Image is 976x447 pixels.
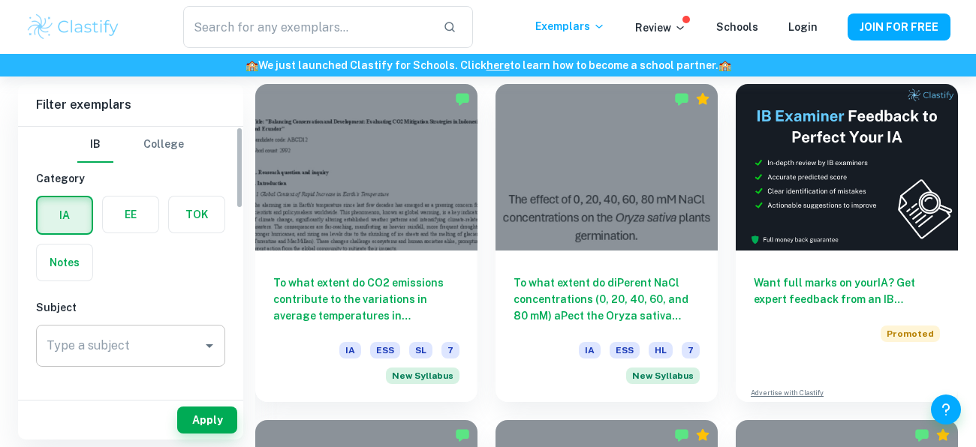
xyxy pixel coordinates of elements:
a: Schools [716,21,758,33]
button: Open [199,335,220,356]
button: Help and Feedback [931,394,961,424]
span: HL [649,342,673,358]
span: Promoted [881,325,940,342]
h6: Filter exemplars [18,84,243,126]
button: College [143,127,184,163]
div: Premium [695,91,710,106]
h6: Category [36,170,225,187]
img: Clastify logo [26,12,121,42]
div: Premium [695,427,710,442]
button: JOIN FOR FREE [848,13,950,40]
a: Want full marks on yourIA? Get expert feedback from an IB examiner!PromotedAdvertise with Clastify [736,84,958,402]
button: IB [77,127,113,163]
div: Starting from the May 2026 session, the ESS IA requirements have changed. We created this exempla... [386,367,459,384]
span: ESS [610,342,640,358]
button: IA [38,197,92,233]
span: IA [579,342,601,358]
img: Marked [455,427,470,442]
span: 7 [441,342,459,358]
div: Filter type choice [77,127,184,163]
div: Premium [935,427,950,442]
button: EE [103,196,158,232]
span: New Syllabus [386,367,459,384]
h6: Subject [36,299,225,316]
img: Thumbnail [736,84,958,250]
span: ESS [370,342,400,358]
p: Review [635,19,686,36]
h6: We just launched Clastify for Schools. Click to learn how to become a school partner. [3,57,973,73]
button: Notes [37,244,92,280]
img: Marked [914,427,929,442]
a: here [486,59,510,71]
span: New Syllabus [626,367,700,384]
a: Login [788,21,818,33]
input: Search for any exemplars... [183,6,431,48]
img: Marked [674,91,689,106]
h6: Want full marks on your IA ? Get expert feedback from an IB examiner! [754,274,940,307]
span: 7 [682,342,700,358]
h6: Criteria [36,391,225,407]
button: TOK [169,196,224,232]
div: Starting from the May 2026 session, the ESS IA requirements have changed. We created this exempla... [626,367,700,384]
h6: To what extent do CO2 emissions contribute to the variations in average temperatures in [GEOGRAPH... [273,274,459,324]
p: Exemplars [535,18,605,34]
span: 🏫 [246,59,258,71]
a: To what extent do diPerent NaCl concentrations (0, 20, 40, 60, and 80 mM) aPect the Oryza sativa ... [496,84,718,402]
span: SL [409,342,432,358]
button: Apply [177,406,237,433]
span: IA [339,342,361,358]
span: 🏫 [718,59,731,71]
img: Marked [455,91,470,106]
img: Marked [674,427,689,442]
a: Advertise with Clastify [751,388,824,398]
h6: To what extent do diPerent NaCl concentrations (0, 20, 40, 60, and 80 mM) aPect the Oryza sativa ... [514,274,700,324]
a: To what extent do CO2 emissions contribute to the variations in average temperatures in [GEOGRAPH... [255,84,477,402]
